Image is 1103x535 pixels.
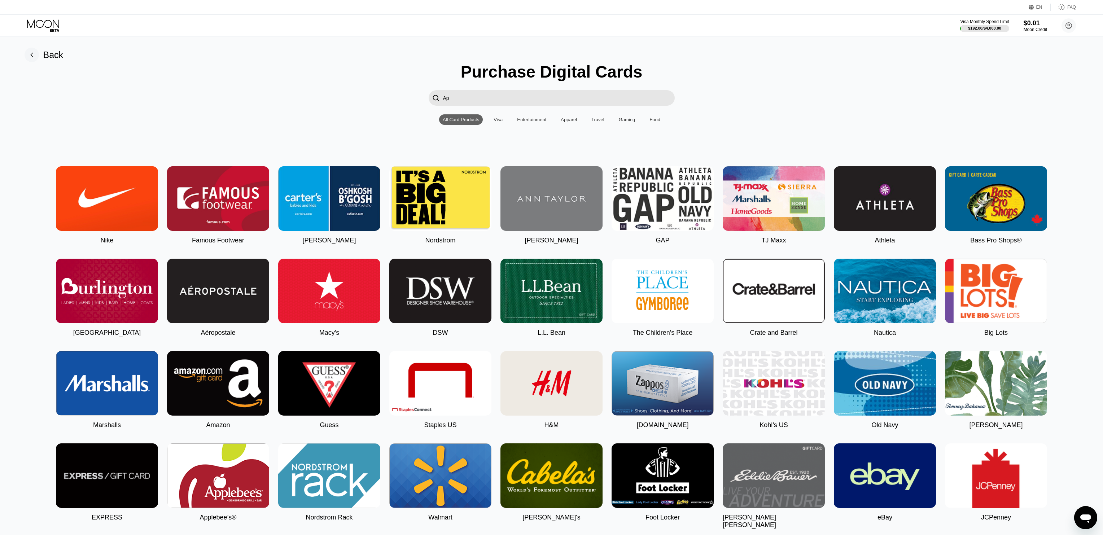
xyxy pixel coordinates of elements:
[615,114,639,125] div: Gaming
[871,421,898,429] div: Old Navy
[646,114,664,125] div: Food
[588,114,608,125] div: Travel
[723,514,825,529] div: [PERSON_NAME] [PERSON_NAME]
[513,114,550,125] div: Entertainment
[206,421,230,429] div: Amazon
[875,237,895,244] div: Athleta
[981,514,1011,521] div: JCPenney
[649,117,660,122] div: Food
[443,90,675,106] input: Search card products
[525,237,578,244] div: [PERSON_NAME]
[429,90,443,106] div: 
[1051,4,1076,11] div: FAQ
[425,237,455,244] div: Nordstrom
[461,62,643,82] div: Purchase Digital Cards
[760,421,788,429] div: Kohl’s US
[633,329,693,337] div: The Children's Place
[960,19,1009,32] div: Visa Monthly Spend Limit$192.00/$4,000.00
[424,421,456,429] div: Staples US
[319,329,339,337] div: Macy's
[433,329,448,337] div: DSW
[1067,5,1076,10] div: FAQ
[874,329,896,337] div: Nautica
[302,237,356,244] div: [PERSON_NAME]
[1024,27,1047,32] div: Moon Credit
[320,421,338,429] div: Guess
[984,329,1008,337] div: Big Lots
[750,329,797,337] div: Crate and Barrel
[522,514,580,521] div: [PERSON_NAME]'s
[968,26,1001,30] div: $192.00 / $4,000.00
[92,514,122,521] div: EXPRESS
[538,329,565,337] div: L.L. Bean
[557,114,581,125] div: Apparel
[960,19,1009,24] div: Visa Monthly Spend Limit
[636,421,688,429] div: [DOMAIN_NAME]
[494,117,503,122] div: Visa
[100,237,113,244] div: Nike
[1029,4,1051,11] div: EN
[544,421,559,429] div: H&M
[517,117,546,122] div: Entertainment
[93,421,121,429] div: Marshalls
[1074,506,1097,529] iframe: Button to launch messaging window
[619,117,635,122] div: Gaming
[1024,19,1047,32] div: $0.01Moon Credit
[877,514,892,521] div: eBay
[656,237,669,244] div: GAP
[443,117,479,122] div: All Card Products
[761,237,786,244] div: TJ Maxx
[306,514,353,521] div: Nordstrom Rack
[25,48,64,62] div: Back
[1036,5,1042,10] div: EN
[201,329,235,337] div: Aéropostale
[200,514,236,521] div: Applebee’s®
[428,514,452,521] div: Walmart
[439,114,483,125] div: All Card Products
[73,329,141,337] div: [GEOGRAPHIC_DATA]
[432,94,439,102] div: 
[1024,19,1047,27] div: $0.01
[43,50,64,60] div: Back
[561,117,577,122] div: Apparel
[645,514,680,521] div: Foot Locker
[490,114,506,125] div: Visa
[970,237,1021,244] div: Bass Pro Shops®
[591,117,604,122] div: Travel
[969,421,1023,429] div: [PERSON_NAME]
[192,237,244,244] div: Famous Footwear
